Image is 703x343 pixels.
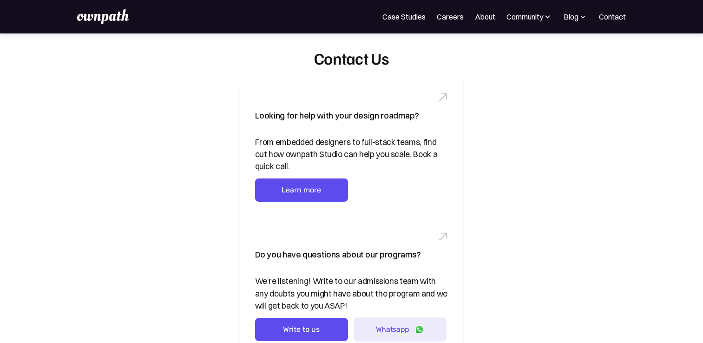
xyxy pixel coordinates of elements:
[382,11,426,22] a: Case Studies
[564,11,588,22] div: Blog
[506,11,552,22] div: Community
[255,275,448,312] div: We're listening! Write to our admissions team with any doubts you might have about the program an...
[564,11,578,22] div: Blog
[255,136,448,173] div: From embedded designers to full-stack teams, find out how ownpath Studio can help you scale. Book...
[506,11,543,22] div: Community
[314,48,389,68] div: Contact Us
[415,325,424,334] img: Whatsapp logo
[376,325,409,334] div: Whatsapp
[255,247,421,262] div: Do you have questions about our programs?
[475,11,495,22] a: About
[599,11,626,22] a: Contact
[437,11,464,22] a: Careers
[255,108,419,123] div: Looking for help with your design roadmap?
[255,318,348,341] a: Write to us
[354,317,447,341] a: Whatsapp
[255,178,348,202] a: Learn more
